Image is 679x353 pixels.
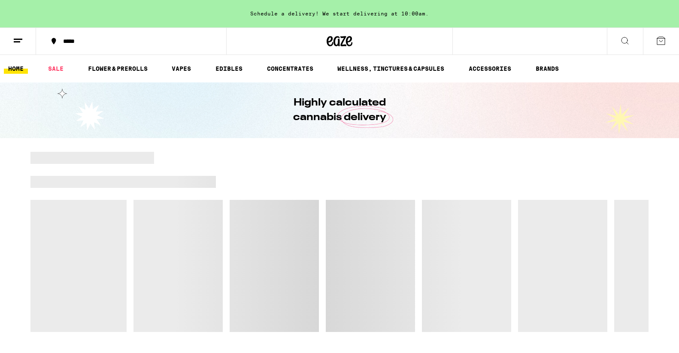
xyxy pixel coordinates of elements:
a: VAPES [167,63,195,74]
a: SALE [44,63,68,74]
a: CONCENTRATES [263,63,318,74]
a: EDIBLES [211,63,247,74]
h1: Highly calculated cannabis delivery [269,96,410,125]
a: FLOWER & PREROLLS [84,63,152,74]
button: BRANDS [531,63,563,74]
a: WELLNESS, TINCTURES & CAPSULES [333,63,449,74]
a: HOME [4,63,28,74]
a: ACCESSORIES [464,63,515,74]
